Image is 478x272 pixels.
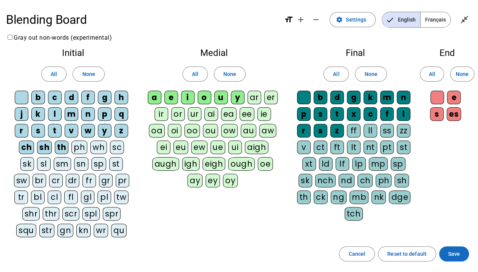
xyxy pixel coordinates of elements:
div: gn [57,224,73,237]
div: e [164,91,178,104]
div: tch [345,207,363,221]
div: z [114,124,128,138]
mat-button-toggle-group: Language selection [382,12,451,28]
button: Decrease font size [308,12,323,27]
div: th [297,190,311,204]
div: ld [319,157,333,171]
div: th [55,141,68,154]
div: ng [331,190,347,204]
button: All [183,66,208,82]
div: nd [339,174,354,187]
div: m [380,91,394,104]
div: ct [314,141,327,154]
label: Gray out non-words (experimental) [6,34,112,41]
div: c [364,107,377,121]
div: sl [37,157,51,171]
mat-icon: format_size [284,15,293,24]
div: j [15,107,28,121]
div: tw [114,190,128,204]
div: f [380,107,394,121]
div: spl [82,207,100,221]
div: sh [37,141,52,154]
div: b [31,91,45,104]
div: f [81,91,95,104]
div: ew [191,141,207,154]
div: oy [223,174,238,187]
div: gr [99,174,113,187]
div: oe [258,157,273,171]
div: thr [43,207,59,221]
span: Reset to default [387,249,427,258]
div: ei [157,141,170,154]
div: ee [240,107,254,121]
div: zz [397,124,410,138]
div: eu [173,141,188,154]
div: e [447,91,461,104]
div: w [81,124,95,138]
div: u [214,91,228,104]
h2: End [428,48,466,57]
div: ey [206,174,220,187]
div: n [397,91,410,104]
div: es [447,107,461,121]
div: ai [204,107,218,121]
div: lf [336,157,349,171]
span: Cancel [348,249,365,258]
div: sk [20,157,34,171]
div: qu [111,224,127,237]
span: All [192,70,198,79]
button: Save [439,246,469,261]
button: Settings [329,12,376,27]
mat-icon: settings [336,16,343,23]
div: sh [394,174,409,187]
div: eigh [203,157,225,171]
div: ir [155,107,168,121]
div: ss [380,124,394,138]
div: k [364,91,377,104]
span: English [382,12,420,27]
div: lp [352,157,366,171]
div: fl [64,190,78,204]
div: ff [347,124,360,138]
div: s [314,124,327,138]
div: r [297,124,311,138]
span: None [364,70,377,79]
div: v [65,124,78,138]
div: oo [184,124,200,138]
div: dge [389,190,410,204]
div: ph [71,141,87,154]
div: sp [91,157,106,171]
h2: Initial [12,48,134,57]
div: sc [110,141,124,154]
div: s [31,124,45,138]
div: ll [364,124,377,138]
mat-icon: close_fullscreen [460,15,469,24]
div: n [81,107,95,121]
div: str [39,224,55,237]
div: mb [350,190,368,204]
div: k [31,107,45,121]
div: ft [330,141,344,154]
div: ow [221,124,238,138]
div: c [48,91,62,104]
div: ou [203,124,218,138]
button: None [73,66,104,82]
button: None [355,66,387,82]
span: Save [448,249,460,258]
div: br [32,174,46,187]
div: pt [380,141,394,154]
div: fr [82,174,96,187]
div: ar [248,91,261,104]
div: or [171,107,185,121]
button: Increase font size [293,12,308,27]
div: ough [228,157,255,171]
span: None [456,70,469,79]
div: nch [315,174,336,187]
div: ue [210,141,225,154]
div: ui [228,141,242,154]
div: bl [31,190,45,204]
div: au [241,124,256,138]
h1: Blending Board [6,8,278,32]
div: ch [357,174,373,187]
div: r [15,124,28,138]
